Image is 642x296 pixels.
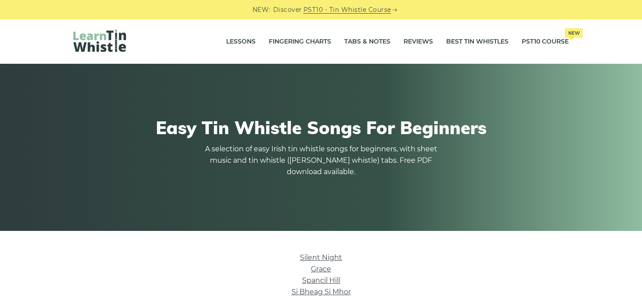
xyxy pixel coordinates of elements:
[202,143,440,178] p: A selection of easy Irish tin whistle songs for beginners, with sheet music and tin whistle ([PER...
[226,31,256,53] a: Lessons
[73,117,569,138] h1: Easy Tin Whistle Songs For Beginners
[300,253,342,262] a: Silent Night
[311,265,331,273] a: Grace
[292,288,351,296] a: Si­ Bheag Si­ Mhor
[522,31,569,53] a: PST10 CourseNew
[269,31,331,53] a: Fingering Charts
[404,31,433,53] a: Reviews
[446,31,509,53] a: Best Tin Whistles
[73,29,126,52] img: LearnTinWhistle.com
[344,31,390,53] a: Tabs & Notes
[565,28,583,38] span: New
[302,276,340,285] a: Spancil Hill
